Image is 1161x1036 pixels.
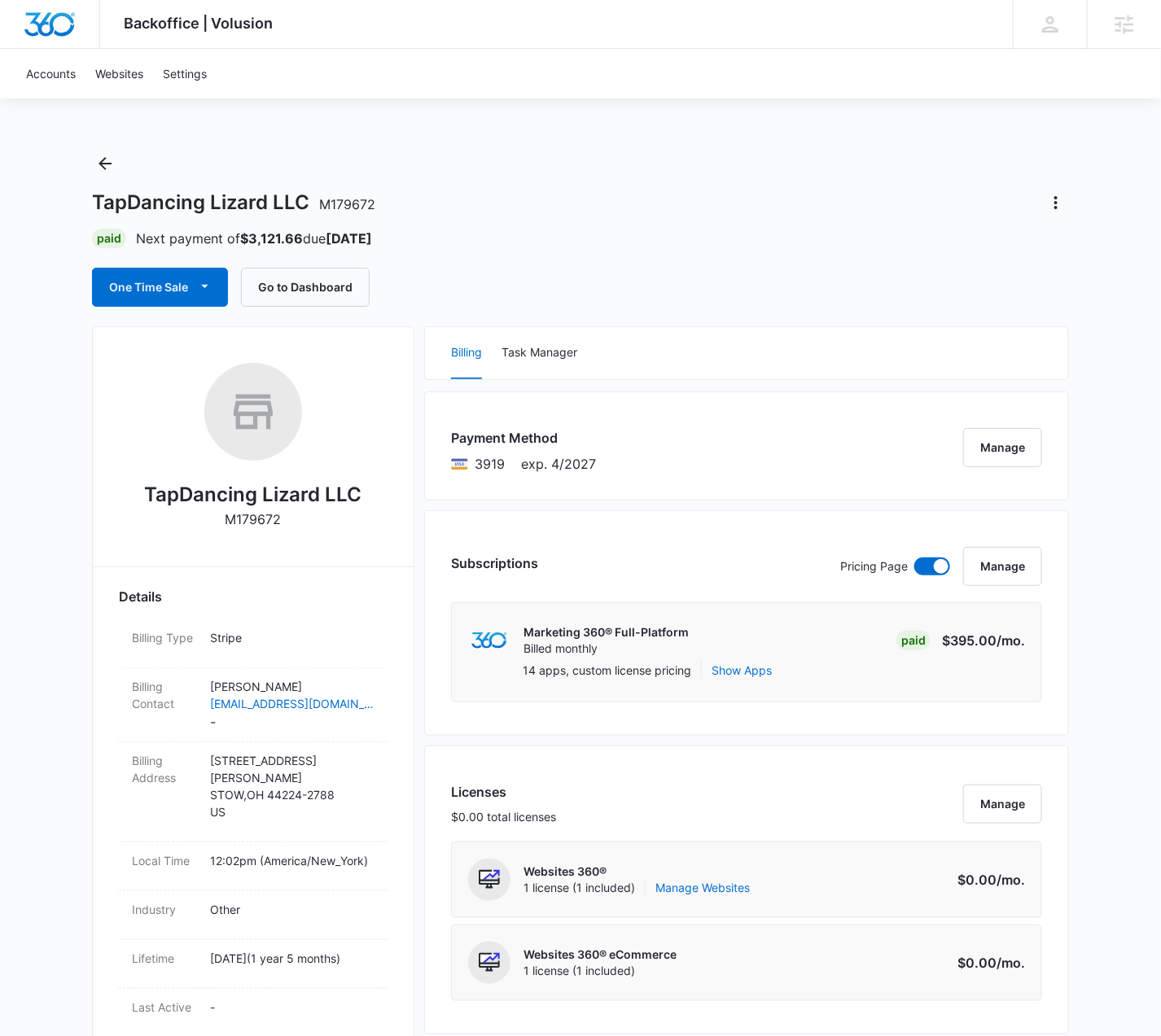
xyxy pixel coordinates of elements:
[502,327,577,379] button: Task Manager
[92,229,126,248] div: Paid
[132,901,197,918] dt: Industry
[942,631,1025,650] p: $395.00
[132,999,197,1016] dt: Last Active
[524,946,677,963] p: Websites 360® eCommerce
[125,15,274,32] span: Backoffice | Volusion
[132,629,197,646] dt: Billing Type
[153,49,217,98] a: Settings
[26,26,39,39] img: logo_orange.svg
[162,94,175,107] img: tab_keywords_by_traffic_grey.svg
[132,950,197,967] dt: Lifetime
[475,454,505,474] span: Visa ending with
[85,49,153,98] a: Websites
[997,632,1025,649] span: /mo.
[210,629,375,646] p: Stripe
[451,553,538,573] h3: Subscriptions
[963,547,1042,586] button: Manage
[524,863,750,880] p: Websites 360®
[451,808,556,825] p: $0.00 total licenses
[963,785,1042,824] button: Manage
[523,662,691,679] p: 14 apps, custom license pricing
[132,852,197,869] dt: Local Time
[997,955,1025,971] span: /mo.
[471,632,506,649] img: marketing360Logo
[210,901,375,918] p: Other
[119,842,388,891] div: Local Time12:02pm (America/New_York)
[997,872,1025,888] span: /mo.
[119,891,388,940] div: IndustryOther
[451,782,556,802] h3: Licenses
[119,619,388,668] div: Billing TypeStripe
[180,96,274,107] div: Keywords by Traffic
[210,950,375,967] p: [DATE] ( 1 year 5 months )
[326,230,372,247] strong: [DATE]
[524,640,689,657] p: Billed monthly
[521,454,596,474] span: exp. 4/2027
[132,678,197,712] dt: Billing Contact
[210,695,375,712] a: [EMAIL_ADDRESS][DOMAIN_NAME]
[210,852,375,869] p: 12:02pm ( America/New_York )
[524,624,689,640] p: Marketing 360® Full-Platform
[16,49,85,98] a: Accounts
[119,587,162,606] span: Details
[896,631,931,650] div: Paid
[210,678,375,732] dd: -
[210,678,375,695] p: [PERSON_NAME]
[44,94,57,107] img: tab_domain_overview_orange.svg
[92,268,228,307] button: One Time Sale
[524,880,750,896] span: 1 license (1 included)
[712,662,772,679] button: Show Apps
[949,870,1025,890] p: $0.00
[451,428,596,448] h3: Payment Method
[92,151,118,177] button: Back
[524,963,677,979] span: 1 license (1 included)
[319,196,375,212] span: M179672
[451,327,482,379] button: Billing
[226,509,282,529] p: M179672
[119,742,388,842] div: Billing Address[STREET_ADDRESS][PERSON_NAME]STOW,OH 44224-2788US
[210,999,375,1016] p: -
[240,230,303,247] strong: $3,121.66
[145,480,362,509] h2: TapDancing Lizard LLC
[655,880,750,896] a: Manage Websites
[840,557,908,575] p: Pricing Page
[46,26,80,39] div: v 4.0.25
[949,953,1025,973] p: $0.00
[241,268,370,307] button: Go to Dashboard
[119,668,388,742] div: Billing Contact[PERSON_NAME][EMAIL_ADDRESS][DOMAIN_NAME]-
[92,190,375,215] h1: TapDancing Lizard LLC
[132,752,197,786] dt: Billing Address
[963,428,1042,467] button: Manage
[119,940,388,989] div: Lifetime[DATE](1 year 5 months)
[42,42,179,55] div: Domain: [DOMAIN_NAME]
[210,752,375,820] p: [STREET_ADDRESS][PERSON_NAME] STOW , OH 44224-2788 US
[136,229,372,248] p: Next payment of due
[26,42,39,55] img: website_grey.svg
[1043,190,1069,216] button: Actions
[62,96,146,107] div: Domain Overview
